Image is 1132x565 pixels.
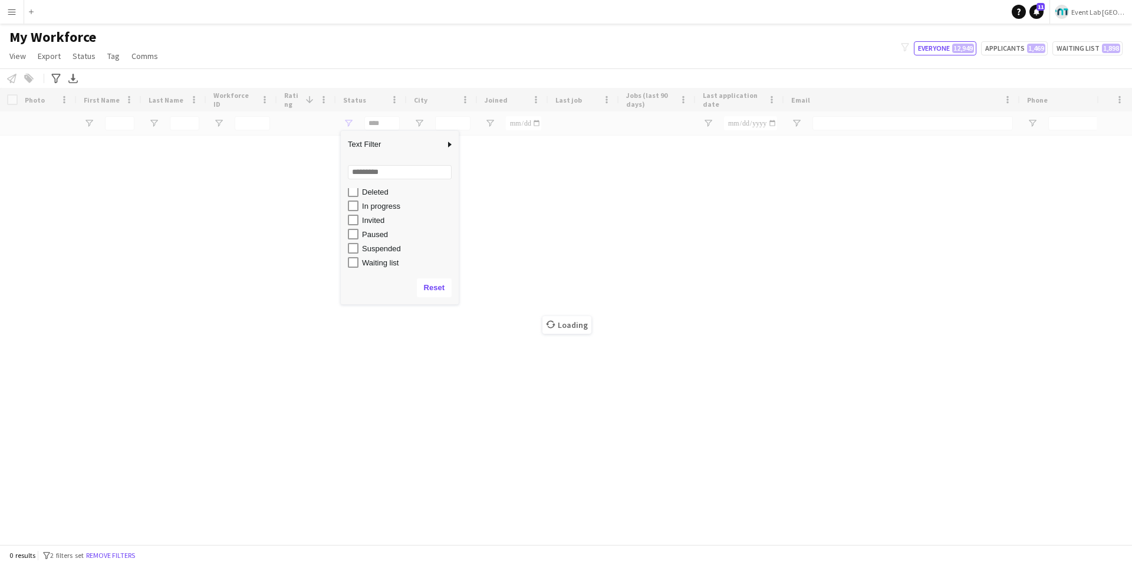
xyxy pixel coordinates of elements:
[362,244,455,253] div: Suspended
[131,51,158,61] span: Comms
[1052,41,1123,55] button: Waiting list1,898
[362,258,455,267] div: Waiting list
[38,51,61,61] span: Export
[341,131,459,304] div: Column Filter
[1036,3,1045,11] span: 11
[33,48,65,64] a: Export
[981,41,1048,55] button: Applicants1,469
[1071,8,1127,17] span: Event Lab [GEOGRAPHIC_DATA]
[49,71,63,86] app-action-btn: Advanced filters
[66,71,80,86] app-action-btn: Export XLSX
[341,114,459,270] div: Filter List
[103,48,124,64] a: Tag
[362,188,455,196] div: Deleted
[952,44,974,53] span: 12,949
[348,165,452,179] input: Search filter values
[914,41,976,55] button: Everyone12,949
[362,202,455,211] div: In progress
[362,216,455,225] div: Invited
[9,51,26,61] span: View
[84,549,137,562] button: Remove filters
[50,551,84,560] span: 2 filters set
[73,51,96,61] span: Status
[68,48,100,64] a: Status
[9,28,96,46] span: My Workforce
[107,51,120,61] span: Tag
[127,48,163,64] a: Comms
[417,278,452,297] button: Reset
[1102,44,1120,53] span: 1,898
[5,48,31,64] a: View
[1027,44,1045,53] span: 1,469
[1029,5,1044,19] a: 11
[542,316,591,334] span: Loading
[362,230,455,239] div: Paused
[1055,5,1069,19] img: Logo
[341,134,445,155] span: Text Filter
